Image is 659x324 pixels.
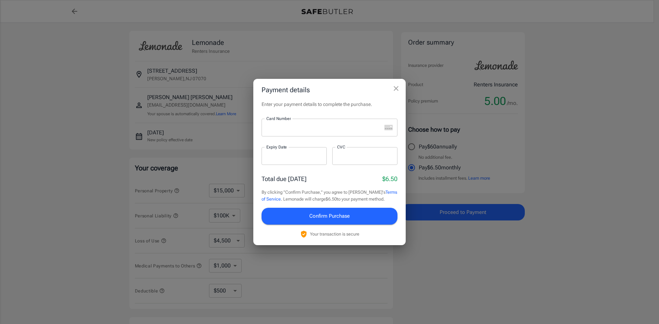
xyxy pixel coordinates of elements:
[262,101,397,108] p: Enter your payment details to complete the purchase.
[337,153,393,159] iframe: Secure CVC input frame
[337,144,345,150] label: CVC
[266,153,322,159] iframe: Secure expiration date input frame
[262,208,397,224] button: Confirm Purchase
[389,82,403,95] button: close
[384,125,393,130] svg: unknown
[262,174,307,183] p: Total due [DATE]
[382,174,397,183] p: $6.50
[253,79,406,101] h2: Payment details
[262,190,397,202] a: Terms of Service
[266,144,287,150] label: Expiry Date
[310,231,359,237] p: Your transaction is secure
[309,212,350,220] span: Confirm Purchase
[262,189,397,202] p: By clicking "Confirm Purchase," you agree to [PERSON_NAME]'s . Lemonade will charge $6.50 to your...
[266,124,382,131] iframe: Secure card number input frame
[266,116,291,121] label: Card Number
